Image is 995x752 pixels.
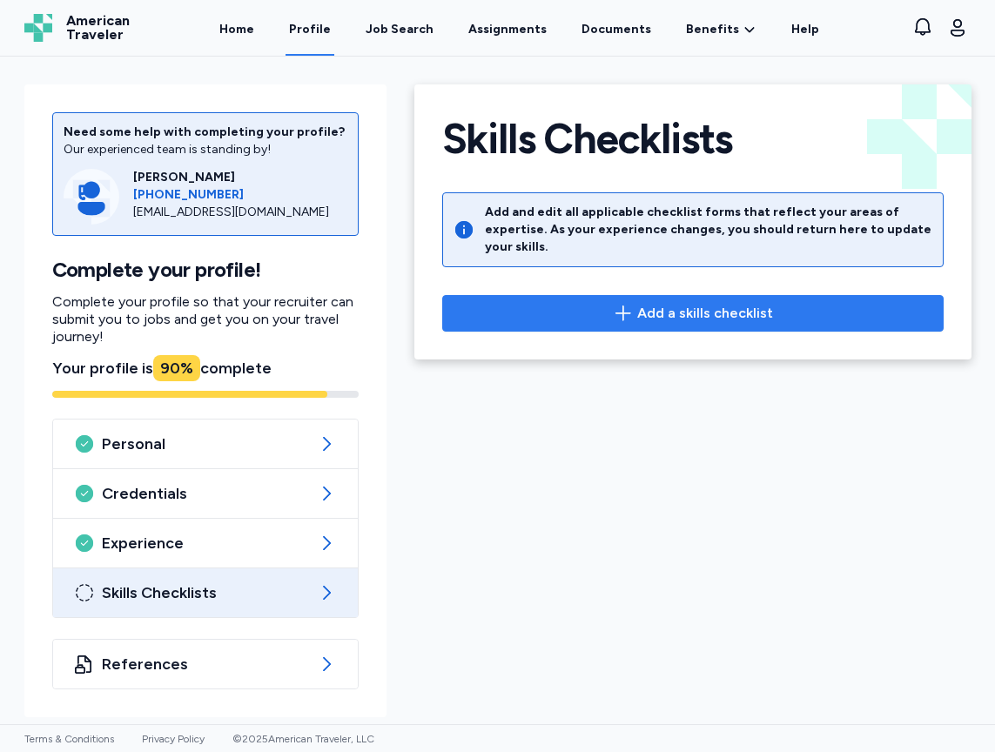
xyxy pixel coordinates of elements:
[686,21,756,38] a: Benefits
[232,733,374,745] span: © 2025 American Traveler, LLC
[485,204,932,256] div: Add and edit all applicable checklist forms that reflect your areas of expertise. As your experie...
[133,169,347,186] div: [PERSON_NAME]
[133,186,347,204] a: [PHONE_NUMBER]
[286,2,334,56] a: Profile
[153,355,200,381] div: 90 %
[102,433,309,454] span: Personal
[64,141,347,158] div: Our experienced team is standing by!
[686,21,739,38] span: Benefits
[64,169,119,225] img: Consultant
[442,295,944,332] button: Add a skills checklist
[66,14,130,42] span: American Traveler
[52,293,359,346] p: Complete your profile so that your recruiter can submit you to jobs and get you on your travel jo...
[442,112,733,164] h1: Skills Checklists
[64,124,347,141] div: Need some help with completing your profile?
[24,14,52,42] img: Logo
[102,483,309,504] span: Credentials
[24,733,114,745] a: Terms & Conditions
[102,582,309,603] span: Skills Checklists
[133,204,347,221] div: [EMAIL_ADDRESS][DOMAIN_NAME]
[52,257,359,283] h1: Complete your profile!
[637,303,773,324] span: Add a skills checklist
[52,356,359,380] div: Your profile is complete
[102,654,309,675] span: References
[366,21,434,38] div: Job Search
[102,533,309,554] span: Experience
[142,733,205,745] a: Privacy Policy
